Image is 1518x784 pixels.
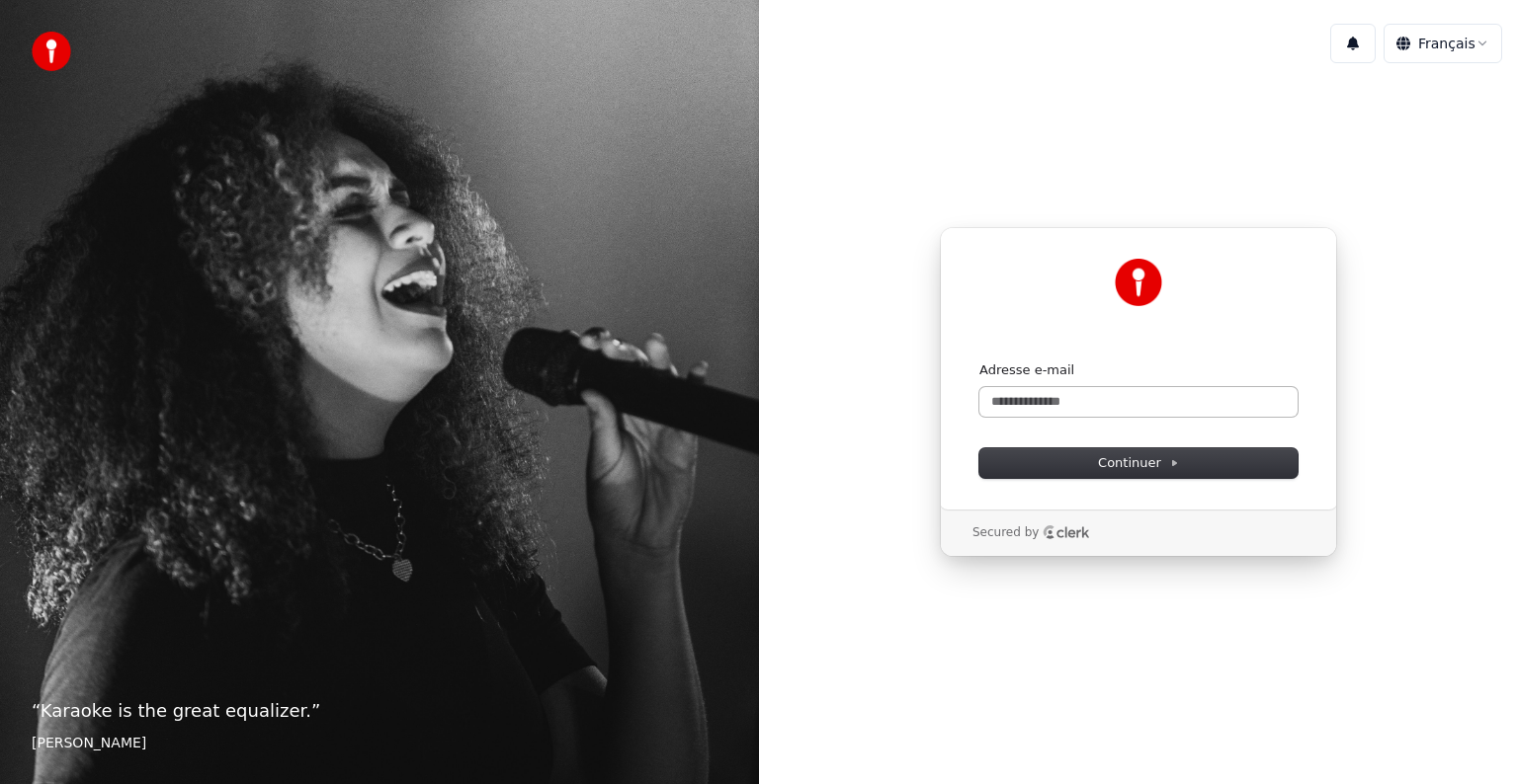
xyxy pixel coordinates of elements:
[979,361,1074,379] label: Adresse e-mail
[32,32,71,71] img: youka
[1043,525,1090,539] a: Clerk logo
[1115,259,1162,306] img: Youka
[972,525,1039,541] p: Secured by
[32,697,727,725] p: “ Karaoke is the great equalizer. ”
[32,733,727,752] footer: [PERSON_NAME]
[979,448,1298,478] button: Continuer
[1098,454,1179,472] span: Continuer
